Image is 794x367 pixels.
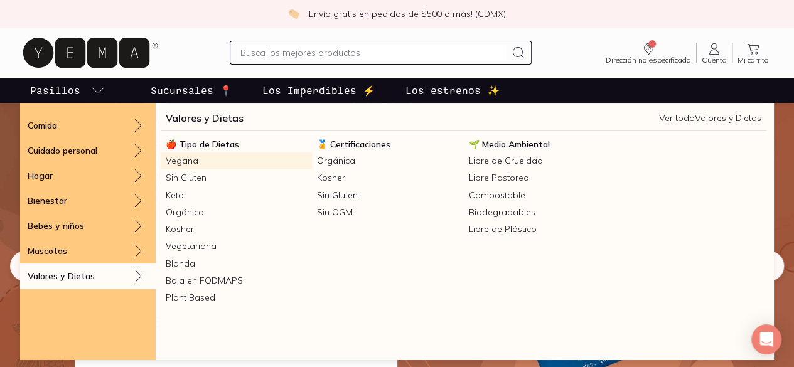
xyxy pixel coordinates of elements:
a: Orgánica [312,152,463,169]
a: Mi carrito [732,41,774,64]
a: Orgánica [161,204,312,221]
a: Sin Gluten [312,187,463,204]
a: Sucursales 📍 [148,78,235,103]
a: Blanda [161,255,312,272]
p: Comida [28,120,57,131]
a: Biodegradables [464,204,615,221]
a: Sin OGM [312,204,463,221]
p: Valores y Dietas [28,270,95,282]
a: Ver todoValores y Dietas [659,112,761,124]
div: Open Intercom Messenger [751,324,781,354]
p: Bienestar [28,195,67,206]
a: Vegana [161,152,312,169]
a: Dirección no especificada [601,41,696,64]
a: 🌱 Medio Ambiental [464,136,615,152]
p: Sucursales 📍 [151,83,232,98]
p: Pasillos [30,83,80,98]
p: ¡Envío gratis en pedidos de $500 o más! (CDMX) [307,8,506,20]
p: Bebés y niños [28,220,84,231]
p: Los Imperdibles ⚡️ [262,83,375,98]
a: Keto [161,187,312,204]
input: Busca los mejores productos [240,45,505,60]
p: Hogar [28,170,53,181]
a: Baja en FODMAPS [161,272,312,289]
img: check [288,8,299,19]
a: Valores y Dietas [166,110,244,125]
a: Los estrenos ✨ [403,78,502,103]
span: Cuenta [702,56,727,64]
a: pasillo-todos-link [28,78,108,103]
a: Plant Based [161,289,312,306]
a: Los Imperdibles ⚡️ [260,78,378,103]
a: Sin Gluten [161,169,312,186]
span: 🍎 Tipo de Dietas [166,139,239,150]
a: Kosher [161,221,312,238]
span: Dirección no especificada [606,56,691,64]
span: 🏅 Certificaciones [317,139,390,150]
p: Los estrenos ✨ [405,83,500,98]
a: Libre Pastoreo [464,169,615,186]
a: Compostable [464,187,615,204]
span: Mi carrito [738,56,769,64]
p: Mascotas [28,245,67,257]
a: Vegetariana [161,238,312,255]
p: Cuidado personal [28,145,97,156]
span: 🌱 Medio Ambiental [469,139,550,150]
a: 🍎 Tipo de Dietas [161,136,312,152]
a: Libre de Crueldad [464,152,615,169]
a: 🏅 Certificaciones [312,136,463,152]
a: Libre de Plástico [464,221,615,238]
a: Cuenta [697,41,732,64]
a: Kosher [312,169,463,186]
